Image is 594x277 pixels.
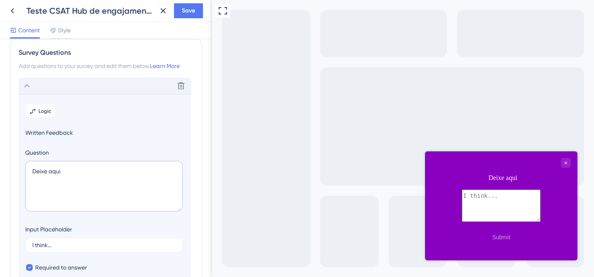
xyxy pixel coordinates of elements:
button: Save [174,3,203,18]
div: Teste CSAT Hub de engajamento [27,5,152,17]
input: Type a placeholder [32,242,176,248]
span: Save [182,6,195,16]
textarea: Deixe aqui [25,161,183,211]
span: Content [18,25,40,35]
span: Required to answer [35,262,87,272]
div: Add questions to your survey and edit them below. [19,61,193,71]
button: Logic [25,104,55,118]
div: Survey Questions [19,48,193,58]
span: Written Feedback [25,128,184,138]
span: Style [58,25,71,35]
iframe: UserGuiding Survey [213,151,365,260]
label: Question [25,148,184,158]
a: Learn More [150,63,180,69]
div: Input Placeholder [25,224,72,234]
span: Logic [39,108,51,114]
